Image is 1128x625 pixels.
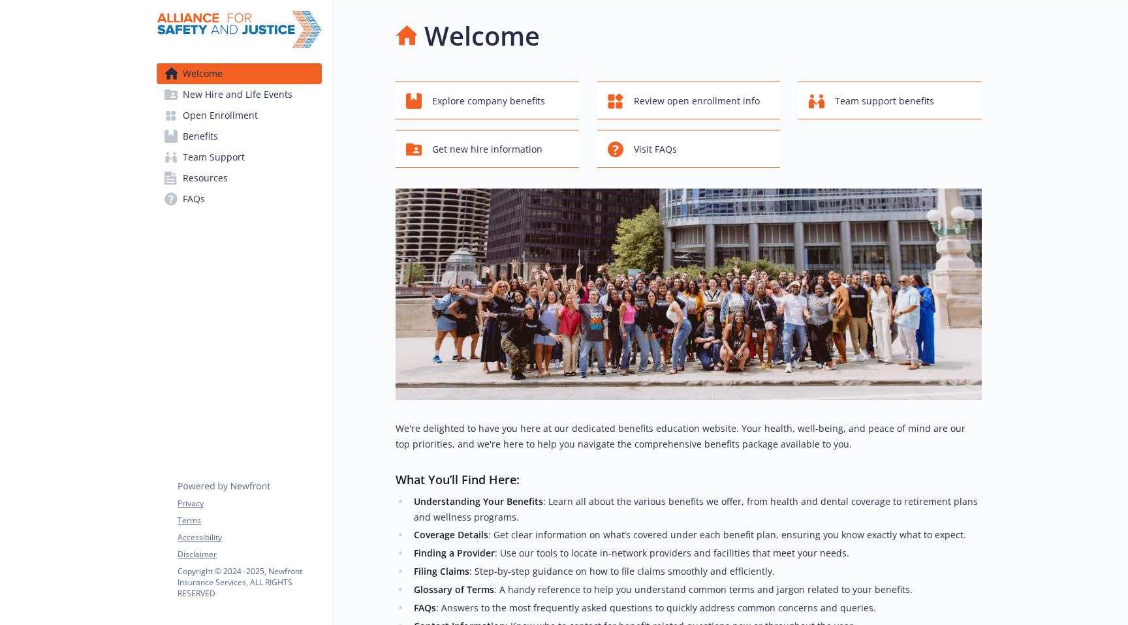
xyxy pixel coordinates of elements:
[396,130,579,168] button: Get new hire information
[414,495,543,508] strong: Understanding Your Benefits
[410,600,982,616] li: : Answers to the most frequently asked questions to quickly address common concerns and queries.
[414,547,495,559] strong: Finding a Provider
[178,532,321,543] a: Accessibility
[410,494,982,525] li: : Learn all about the various benefits we offer, from health and dental coverage to retirement pl...
[634,137,677,162] span: Visit FAQs
[396,421,982,452] p: We're delighted to have you here at our dedicated benefits education website. Your health, well-b...
[183,189,205,209] span: FAQs
[183,63,223,84] span: Welcome
[798,82,982,119] button: Team support benefits
[178,549,321,560] a: Disclaimer
[835,89,934,114] span: Team support benefits
[597,130,781,168] button: Visit FAQs
[157,63,322,84] a: Welcome
[410,564,982,579] li: : Step-by-step guidance on how to file claims smoothly and efficiently.
[424,16,540,55] h1: Welcome
[157,126,322,147] a: Benefits
[432,89,545,114] span: Explore company benefits
[178,498,321,510] a: Privacy
[183,168,228,189] span: Resources
[178,515,321,526] a: Terms
[432,137,542,162] span: Get new hire information
[157,189,322,209] a: FAQs
[396,189,982,400] img: overview page banner
[410,545,982,561] li: : Use our tools to locate in-network providers and facilities that meet your needs.
[157,168,322,189] a: Resources
[410,582,982,598] li: : A handy reference to help you understand common terms and jargon related to your benefits.
[157,84,322,105] a: New Hire and Life Events
[414,565,469,577] strong: Filing Claims
[414,602,436,614] strong: FAQs
[414,528,488,541] strong: Coverage Details
[634,89,760,114] span: Review open enrollment info
[396,470,982,489] h3: What You’ll Find Here:
[183,147,245,168] span: Team Support
[157,147,322,168] a: Team Support
[178,566,321,599] p: Copyright © 2024 - 2025 , Newfront Insurance Services, ALL RIGHTS RESERVED
[157,105,322,126] a: Open Enrollment
[183,84,292,105] span: New Hire and Life Events
[414,583,494,596] strong: Glossary of Terms
[410,527,982,543] li: : Get clear information on what’s covered under each benefit plan, ensuring you know exactly what...
[597,82,781,119] button: Review open enrollment info
[183,105,258,126] span: Open Enrollment
[396,82,579,119] button: Explore company benefits
[183,126,218,147] span: Benefits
